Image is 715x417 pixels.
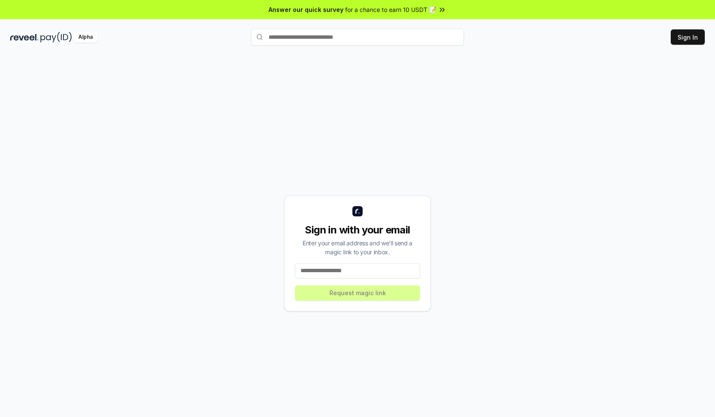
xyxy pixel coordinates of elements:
[295,223,420,237] div: Sign in with your email
[269,5,343,14] span: Answer our quick survey
[671,29,705,45] button: Sign In
[74,32,97,43] div: Alpha
[345,5,436,14] span: for a chance to earn 10 USDT 📝
[352,206,363,216] img: logo_small
[295,239,420,256] div: Enter your email address and we’ll send a magic link to your inbox.
[10,32,39,43] img: reveel_dark
[40,32,72,43] img: pay_id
